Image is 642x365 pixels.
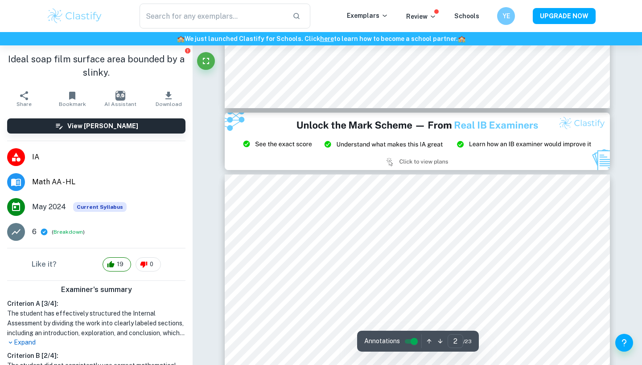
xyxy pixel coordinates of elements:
[347,11,388,20] p: Exemplars
[32,227,37,237] p: 6
[53,228,83,236] button: Breakdown
[136,257,161,272] div: 0
[112,260,128,269] span: 19
[458,35,465,42] span: 🏫
[73,202,127,212] div: This exemplar is based on the current syllabus. Feel free to refer to it for inspiration/ideas wh...
[52,228,85,236] span: ( )
[7,338,185,347] p: Expand
[197,52,215,70] button: Fullscreen
[7,299,185,308] h6: Criterion A [ 3 / 4 ]:
[104,101,136,107] span: AI Assistant
[406,12,436,21] p: Review
[115,91,125,101] img: AI Assistant
[145,260,158,269] span: 0
[463,337,472,345] span: / 23
[7,308,185,338] h1: The student has effectively structured the Internal Assessment by dividing the work into clearly ...
[501,11,511,21] h6: YE
[48,86,96,111] button: Bookmark
[32,152,185,162] span: IA
[96,86,144,111] button: AI Assistant
[103,257,131,272] div: 19
[16,101,32,107] span: Share
[73,202,127,212] span: Current Syllabus
[2,34,640,44] h6: We just launched Clastify for Schools. Click to learn how to become a school partner.
[225,113,610,170] img: Ad
[184,47,191,54] button: Report issue
[32,177,185,187] span: Math AA - HL
[46,7,103,25] img: Clastify logo
[32,202,66,212] span: May 2024
[320,35,334,42] a: here
[140,4,285,28] input: Search for any exemplars...
[615,334,633,352] button: Help and Feedback
[454,12,479,20] a: Schools
[144,86,193,111] button: Download
[67,121,138,131] h6: View [PERSON_NAME]
[59,101,86,107] span: Bookmark
[364,337,400,346] span: Annotations
[533,8,596,24] button: UPGRADE NOW
[7,53,185,79] h1: Ideal soap film surface area bounded by a slinky.
[7,351,185,361] h6: Criterion B [ 2 / 4 ]:
[497,7,515,25] button: YE
[177,35,185,42] span: 🏫
[4,284,189,295] h6: Examiner's summary
[32,259,57,270] h6: Like it?
[7,118,185,134] button: View [PERSON_NAME]
[156,101,182,107] span: Download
